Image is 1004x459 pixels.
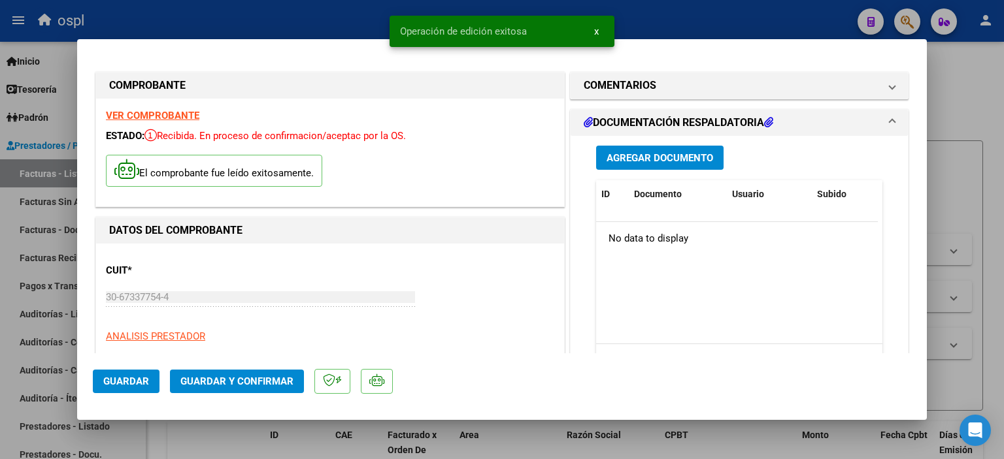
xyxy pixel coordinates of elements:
[727,180,812,208] datatable-header-cell: Usuario
[144,130,406,142] span: Recibida. En proceso de confirmacion/aceptac por la OS.
[960,415,991,446] div: Open Intercom Messenger
[571,72,908,99] mat-expansion-panel-header: COMENTARIOS
[634,189,682,199] span: Documento
[877,180,943,208] datatable-header-cell: Acción
[732,189,764,199] span: Usuario
[596,180,629,208] datatable-header-cell: ID
[601,189,610,199] span: ID
[106,130,144,142] span: ESTADO:
[817,189,846,199] span: Subido
[594,25,599,37] span: x
[106,263,241,278] p: CUIT
[109,79,186,91] strong: COMPROBANTE
[103,375,149,387] span: Guardar
[400,25,527,38] span: Operación de edición exitosa
[607,152,713,164] span: Agregar Documento
[571,136,908,407] div: DOCUMENTACIÓN RESPALDATORIA
[812,180,877,208] datatable-header-cell: Subido
[109,224,243,236] strong: DATOS DEL COMPROBANTE
[596,344,882,377] div: 0 total
[584,115,773,131] h1: DOCUMENTACIÓN RESPALDATORIA
[584,78,656,93] h1: COMENTARIOS
[106,110,199,121] a: VER COMPROBANTE
[170,370,304,393] button: Guardar y Confirmar
[106,155,322,187] p: El comprobante fue leído exitosamente.
[180,375,293,387] span: Guardar y Confirmar
[596,222,878,255] div: No data to display
[106,330,205,342] span: ANALISIS PRESTADOR
[571,110,908,136] mat-expansion-panel-header: DOCUMENTACIÓN RESPALDATORIA
[596,146,724,170] button: Agregar Documento
[629,180,727,208] datatable-header-cell: Documento
[93,370,159,393] button: Guardar
[584,20,609,43] button: x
